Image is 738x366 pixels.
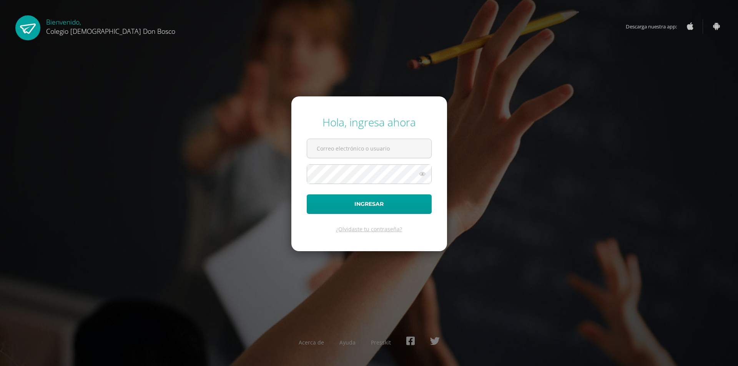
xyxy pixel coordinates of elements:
[336,225,402,233] a: ¿Olvidaste tu contraseña?
[307,115,432,129] div: Hola, ingresa ahora
[46,15,175,36] div: Bienvenido,
[371,339,391,346] a: Presskit
[339,339,356,346] a: Ayuda
[307,139,431,158] input: Correo electrónico o usuario
[299,339,324,346] a: Acerca de
[307,194,432,214] button: Ingresar
[626,19,685,34] span: Descarga nuestra app:
[46,26,175,36] span: Colegio [DEMOGRAPHIC_DATA] Don Bosco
